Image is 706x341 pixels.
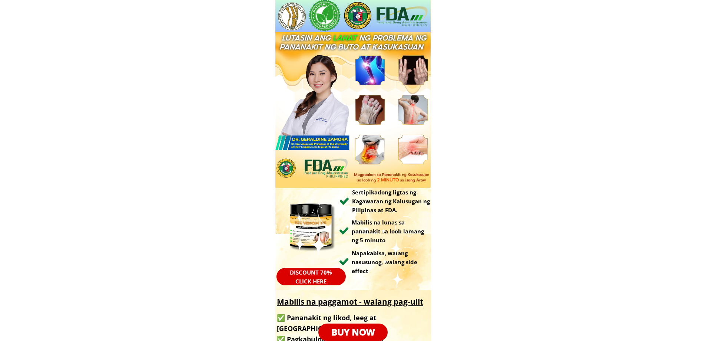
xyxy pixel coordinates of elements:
[352,218,427,245] h3: Mabilis na lunas sa pananakit sa loob lamang ng 5 minuto
[352,249,428,275] h3: Napakabisa, walang nasusunog, walang side effect
[352,188,431,214] h3: Sertipikadong ligtas ng Kagawaran ng Kalusugan ng Pilipinas at FDA.
[318,324,388,341] p: BUY NOW
[276,268,346,286] p: DISCOUNT 70% CLICK HERE
[277,296,430,308] h3: Mabilis na paggamot - walang pag-ulit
